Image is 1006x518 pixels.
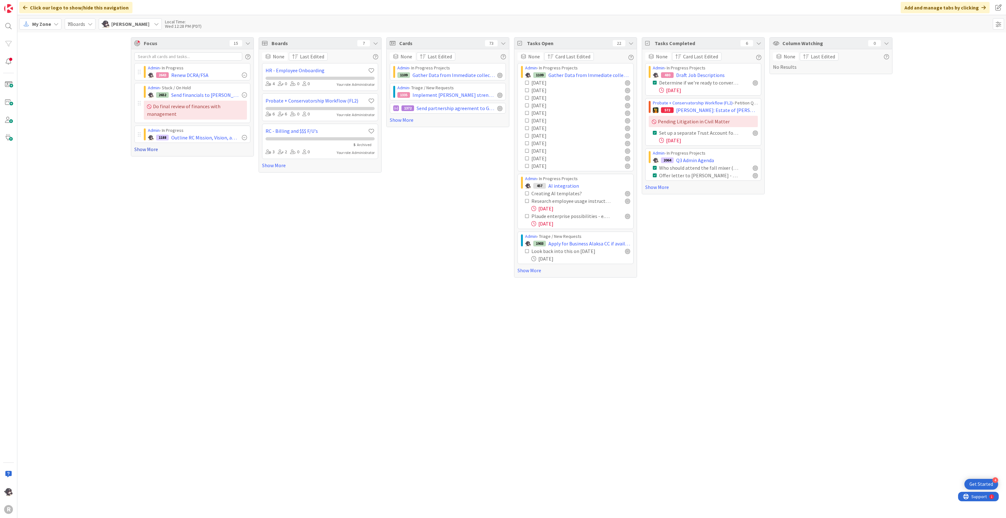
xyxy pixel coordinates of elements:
[531,212,611,220] div: Plaude enterprise possibilities - e.g. recordings for paralegals; privacy policy & cost implicati...
[784,53,795,60] span: None
[525,233,537,239] a: Admin
[171,134,239,141] span: Outline RC Mission, Vision, and Values to prep for leadership summit with [PERSON_NAME]
[525,176,537,181] a: Admin
[868,40,881,46] div: 0
[672,52,722,61] button: Card Last Edited
[653,107,658,113] img: MR
[148,135,154,140] img: KN
[278,80,287,87] div: 0
[417,52,455,61] button: Last Edited
[531,205,630,212] div: [DATE]
[156,135,169,140] div: 1188
[397,85,409,91] a: Admin
[262,162,378,169] a: Show More
[4,505,13,514] div: R
[548,182,579,190] span: AI integration
[266,127,368,135] a: RC - Billing and $$$ F/U's
[290,149,299,156] div: 0
[782,39,865,47] span: Column Watching
[67,21,70,27] b: 7
[992,477,998,483] div: 4
[290,80,299,87] div: 0
[655,39,737,47] span: Tasks Completed
[230,40,242,46] div: 15
[148,127,160,133] a: Admin
[518,267,634,274] a: Show More
[290,111,299,118] div: 0
[165,20,202,24] div: Local Time:
[397,65,502,71] div: › In Progress Projects
[531,162,583,170] div: [DATE]
[555,53,590,60] span: Card Last Edited
[165,24,202,28] div: Wed 12:28 PM (PDT)
[531,117,583,124] div: [DATE]
[653,72,658,78] img: KN
[13,1,29,9] span: Support
[533,241,546,246] div: 1903
[531,155,583,162] div: [DATE]
[19,2,132,13] div: Click our logo to show/hide this navigation
[266,111,275,118] div: 6
[390,116,506,124] a: Show More
[278,149,287,156] div: 2
[773,52,889,71] div: No Results
[800,52,839,61] button: Last Edited
[148,127,247,134] div: › In Progress
[397,65,409,71] a: Admin
[148,85,247,91] div: › Stuck / On Hold
[144,39,225,47] span: Focus
[32,20,51,28] span: My Zone
[357,142,371,147] span: Archived
[111,20,149,28] span: [PERSON_NAME]
[659,79,739,86] div: Determine if we're ready to convert these tasks to cards. If yes, convert. If no, extend the due ...
[661,107,674,113] div: 572
[649,116,758,127] div: Pending Litigation in Civil Matter
[485,40,498,46] div: 73
[531,255,630,262] div: [DATE]
[531,86,583,94] div: [DATE]
[156,72,169,78] div: 2643
[740,40,753,46] div: 6
[357,40,370,46] div: 7
[653,100,733,106] a: Probate + Conservatorship Workflow (FL2)
[653,157,658,163] img: KN
[527,39,610,47] span: Tasks Open
[401,53,412,60] span: None
[661,157,674,163] div: 2064
[302,80,310,87] div: 0
[289,52,328,61] button: Last Edited
[531,147,583,155] div: [DATE]
[272,39,354,47] span: Boards
[811,53,835,60] span: Last Edited
[531,197,611,205] div: Research employee usage instructions & circulate if necessary?
[661,72,674,78] div: 480
[401,105,414,111] div: 1372
[531,190,601,197] div: Creating AI templates?
[901,2,990,13] div: Add and manage tabs by clicking
[148,65,247,71] div: › In Progress
[653,65,664,71] a: Admin
[659,86,758,94] div: [DATE]
[337,150,375,156] div: Your role: Administrator
[171,71,208,79] span: Renew DCRA/FSA
[4,4,13,13] img: Visit kanbanzone.com
[134,52,242,61] input: Search all cards and tasks...
[278,111,287,118] div: 6
[531,124,583,132] div: [DATE]
[266,149,275,156] div: 3
[102,20,109,28] img: KN
[354,142,355,147] span: 5
[148,85,160,91] a: Admin
[659,172,739,179] div: Offer letter to [PERSON_NAME] - $450 billable rate - litigation/$500 billable rate for ethics/ $1...
[653,150,758,156] div: › In Progress Projects
[266,67,368,74] a: HR - Employee Onboarding
[417,104,495,112] span: Send partnership agreement to Gabe at [GEOGRAPHIC_DATA]
[548,240,630,247] span: Apply for Business Alaksa CC if available
[148,92,154,98] img: KN
[528,53,540,60] span: None
[397,85,502,91] div: › Triage / New Requests
[645,183,761,191] a: Show More
[525,241,531,246] img: KN
[273,53,284,60] span: None
[659,137,758,144] div: [DATE]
